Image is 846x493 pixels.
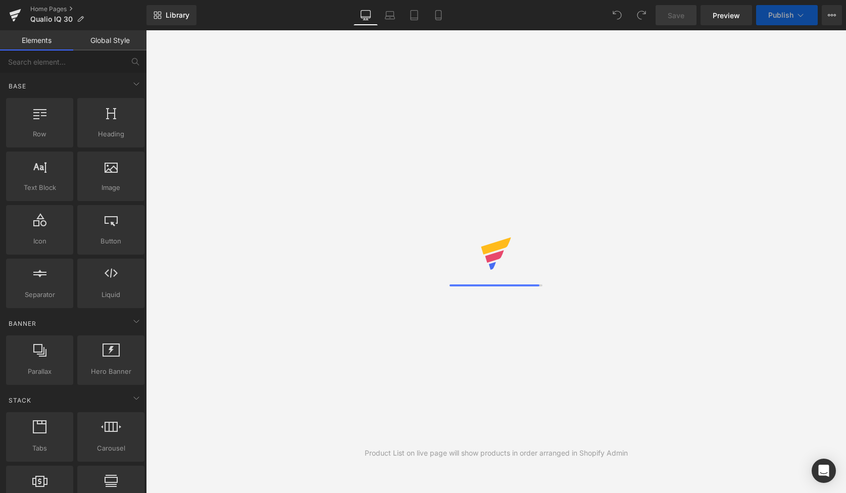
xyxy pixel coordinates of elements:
button: Publish [756,5,818,25]
a: New Library [146,5,196,25]
span: Stack [8,396,32,405]
span: Base [8,81,27,91]
span: Qualio IQ 30 [30,15,73,23]
span: Separator [9,289,70,300]
span: Library [166,11,189,20]
span: Save [668,10,684,21]
span: Preview [713,10,740,21]
button: Redo [631,5,652,25]
span: Text Block [9,182,70,193]
div: Open Intercom Messenger [812,459,836,483]
span: Icon [9,236,70,247]
span: Image [80,182,141,193]
span: Tabs [9,443,70,454]
button: More [822,5,842,25]
a: Tablet [402,5,426,25]
a: Global Style [73,30,146,51]
span: Heading [80,129,141,139]
span: Parallax [9,366,70,377]
a: Mobile [426,5,451,25]
a: Home Pages [30,5,146,13]
span: Banner [8,319,37,328]
span: Carousel [80,443,141,454]
span: Publish [768,11,793,19]
div: Product List on live page will show products in order arranged in Shopify Admin [365,448,628,459]
a: Laptop [378,5,402,25]
span: Row [9,129,70,139]
span: Liquid [80,289,141,300]
button: Undo [607,5,627,25]
span: Hero Banner [80,366,141,377]
span: Button [80,236,141,247]
a: Preview [701,5,752,25]
a: Desktop [354,5,378,25]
